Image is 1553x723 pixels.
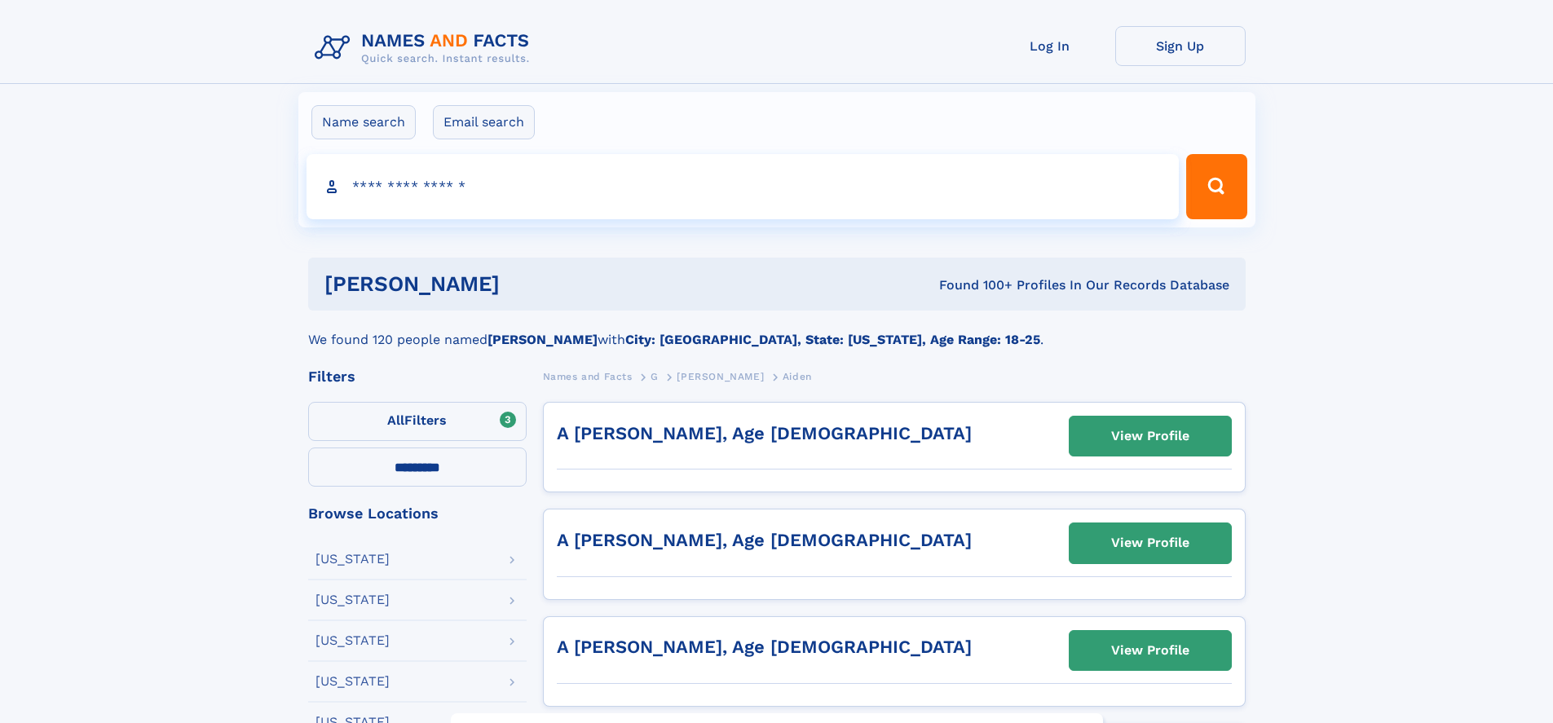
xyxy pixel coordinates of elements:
a: Names and Facts [543,366,633,386]
b: City: [GEOGRAPHIC_DATA], State: [US_STATE], Age Range: 18-25 [625,332,1040,347]
div: [US_STATE] [315,553,390,566]
span: Aiden [783,371,812,382]
div: [US_STATE] [315,593,390,606]
div: View Profile [1111,632,1189,669]
div: Found 100+ Profiles In Our Records Database [719,276,1229,294]
a: View Profile [1070,631,1231,670]
b: [PERSON_NAME] [488,332,598,347]
label: Name search [311,105,416,139]
img: Logo Names and Facts [308,26,543,70]
a: Sign Up [1115,26,1246,66]
div: Filters [308,369,527,384]
a: A [PERSON_NAME], Age [DEMOGRAPHIC_DATA] [557,423,972,443]
a: Log In [985,26,1115,66]
div: View Profile [1111,417,1189,455]
div: We found 120 people named with . [308,311,1246,350]
label: Email search [433,105,535,139]
a: G [651,366,659,386]
div: [US_STATE] [315,634,390,647]
a: A [PERSON_NAME], Age [DEMOGRAPHIC_DATA] [557,530,972,550]
div: Browse Locations [308,506,527,521]
span: All [387,412,404,428]
a: [PERSON_NAME] [677,366,764,386]
button: Search Button [1186,154,1246,219]
a: View Profile [1070,417,1231,456]
a: View Profile [1070,523,1231,562]
input: search input [307,154,1180,219]
label: Filters [308,402,527,441]
a: A [PERSON_NAME], Age [DEMOGRAPHIC_DATA] [557,637,972,657]
h1: [PERSON_NAME] [324,274,720,294]
div: [US_STATE] [315,675,390,688]
span: [PERSON_NAME] [677,371,764,382]
span: G [651,371,659,382]
div: View Profile [1111,524,1189,562]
